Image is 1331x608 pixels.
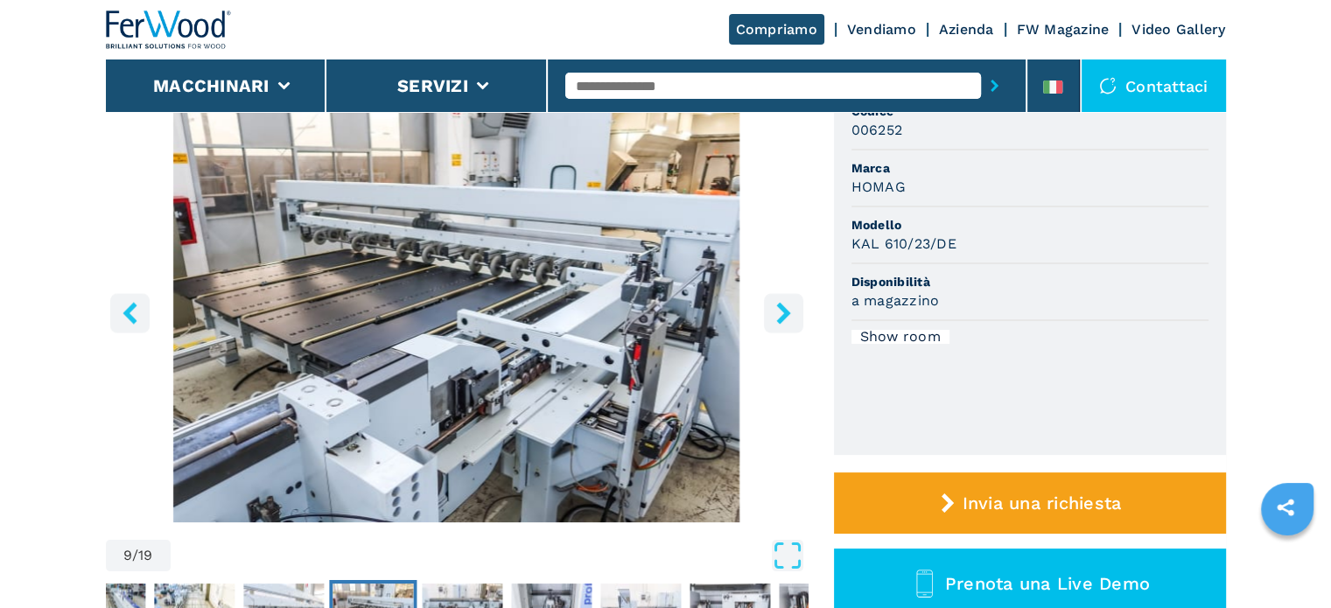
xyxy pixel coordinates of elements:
a: Vendiamo [847,21,916,38]
img: Bordatrice Singola HOMAG KAL 610/23/DE [106,98,808,522]
h3: KAL 610/23/DE [851,234,956,254]
div: Contattaci [1082,59,1226,112]
button: submit-button [981,66,1008,106]
span: Invia una richiesta [962,493,1121,514]
div: Show room [851,330,949,344]
a: Video Gallery [1131,21,1225,38]
button: left-button [110,293,150,332]
span: Marca [851,159,1208,177]
iframe: Chat [1257,529,1318,595]
a: Azienda [939,21,994,38]
h3: HOMAG [851,177,906,197]
a: FW Magazine [1017,21,1110,38]
h3: a magazzino [851,290,940,311]
span: 19 [138,549,153,563]
span: / [132,549,138,563]
img: Ferwood [106,10,232,49]
button: right-button [764,293,803,332]
button: Servizi [397,75,468,96]
button: Open Fullscreen [175,540,803,571]
h3: 006252 [851,120,903,140]
div: Go to Slide 9 [106,98,808,522]
button: Macchinari [153,75,270,96]
span: 9 [123,549,132,563]
button: Invia una richiesta [834,472,1226,534]
span: Prenota una Live Demo [945,573,1150,594]
span: Modello [851,216,1208,234]
a: Compriamo [729,14,824,45]
img: Contattaci [1099,77,1117,94]
span: Disponibilità [851,273,1208,290]
a: sharethis [1264,486,1307,529]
